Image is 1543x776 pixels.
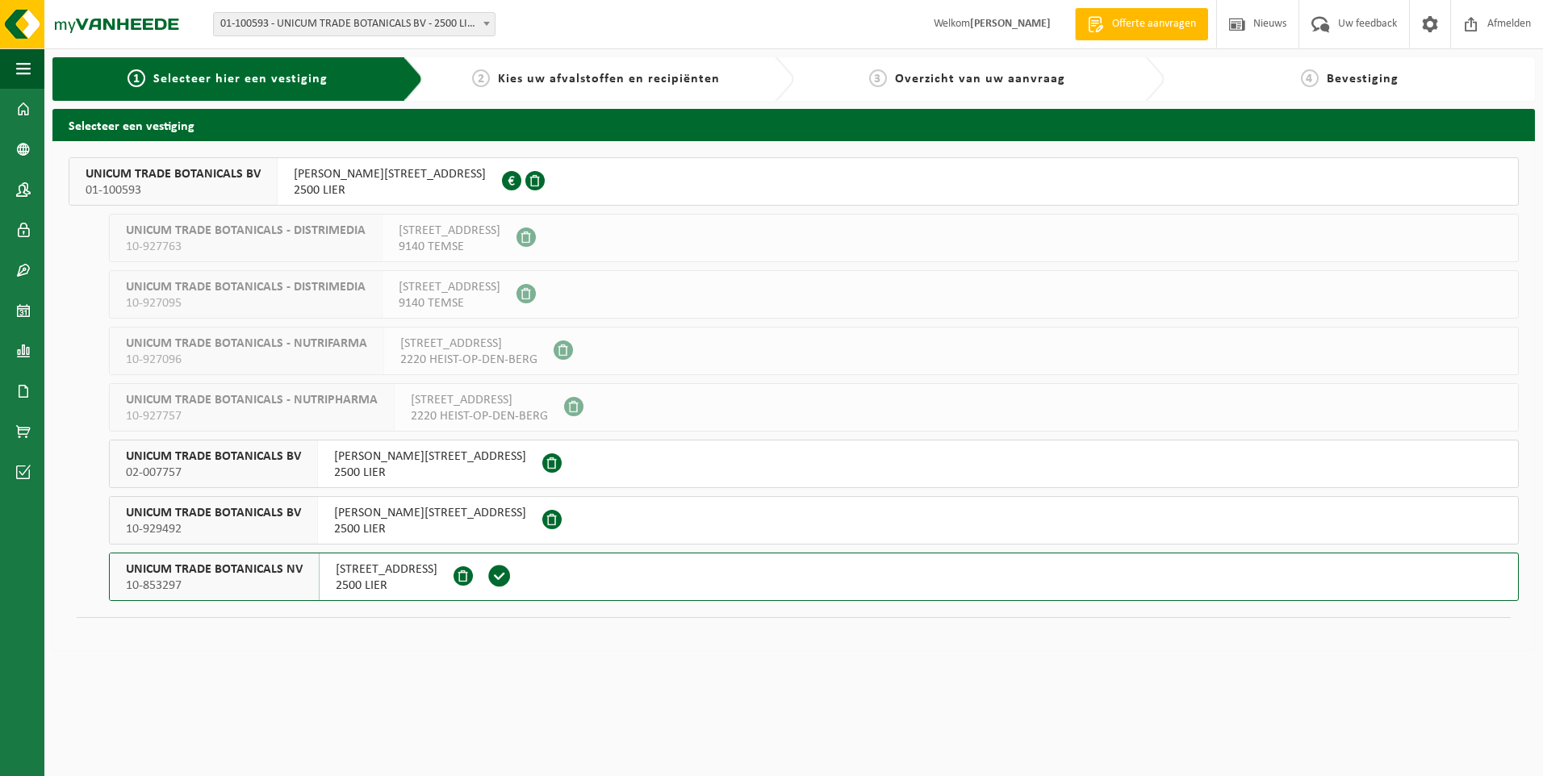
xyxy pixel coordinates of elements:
span: 10-929492 [126,521,301,537]
a: Offerte aanvragen [1075,8,1208,40]
span: 02-007757 [126,465,301,481]
span: 10-927757 [126,408,378,424]
span: 10-853297 [126,578,303,594]
span: 2 [472,69,490,87]
span: 10-927096 [126,352,367,368]
span: 2500 LIER [334,521,526,537]
button: UNICUM TRADE BOTANICALS BV 10-929492 [PERSON_NAME][STREET_ADDRESS]2500 LIER [109,496,1519,544]
span: 9140 TEMSE [399,295,500,311]
span: 3 [869,69,887,87]
button: UNICUM TRADE BOTANICALS NV 10-853297 [STREET_ADDRESS]2500 LIER [109,553,1519,601]
h2: Selecteer een vestiging [52,109,1535,140]
span: UNICUM TRADE BOTANICALS - NUTRIPHARMA [126,392,378,408]
span: Bevestiging [1327,73,1399,86]
span: [PERSON_NAME][STREET_ADDRESS] [334,505,526,521]
button: UNICUM TRADE BOTANICALS BV 02-007757 [PERSON_NAME][STREET_ADDRESS]2500 LIER [109,440,1519,488]
span: [STREET_ADDRESS] [400,336,537,352]
span: UNICUM TRADE BOTANICALS BV [126,505,301,521]
span: [PERSON_NAME][STREET_ADDRESS] [294,166,486,182]
span: UNICUM TRADE BOTANICALS - DISTRIMEDIA [126,279,366,295]
span: 10-927763 [126,239,366,255]
strong: [PERSON_NAME] [970,18,1051,30]
span: 2500 LIER [336,578,437,594]
span: UNICUM TRADE BOTANICALS BV [126,448,301,465]
span: [STREET_ADDRESS] [399,223,500,239]
span: Overzicht van uw aanvraag [895,73,1065,86]
button: UNICUM TRADE BOTANICALS BV 01-100593 [PERSON_NAME][STREET_ADDRESS]2500 LIER [69,157,1519,206]
span: [STREET_ADDRESS] [399,279,500,295]
span: 1 [128,69,145,87]
span: UNICUM TRADE BOTANICALS - DISTRIMEDIA [126,223,366,239]
span: [STREET_ADDRESS] [411,392,548,408]
span: Selecteer hier een vestiging [153,73,328,86]
span: 4 [1301,69,1319,87]
span: 2500 LIER [334,465,526,481]
span: [PERSON_NAME][STREET_ADDRESS] [334,448,526,465]
span: 2220 HEIST-OP-DEN-BERG [411,408,548,424]
span: 2500 LIER [294,182,486,198]
span: Offerte aanvragen [1108,16,1200,32]
span: UNICUM TRADE BOTANICALS - NUTRIFARMA [126,336,367,352]
span: 9140 TEMSE [399,239,500,255]
span: UNICUM TRADE BOTANICALS NV [126,561,303,578]
span: UNICUM TRADE BOTANICALS BV [86,166,261,182]
span: Kies uw afvalstoffen en recipiënten [498,73,720,86]
span: 01-100593 [86,182,261,198]
span: 2220 HEIST-OP-DEN-BERG [400,352,537,368]
span: 01-100593 - UNICUM TRADE BOTANICALS BV - 2500 LIER, JOSEPH VAN INSTRAAT 21 [213,12,496,36]
span: [STREET_ADDRESS] [336,561,437,578]
span: 01-100593 - UNICUM TRADE BOTANICALS BV - 2500 LIER, JOSEPH VAN INSTRAAT 21 [214,13,495,35]
span: 10-927095 [126,295,366,311]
